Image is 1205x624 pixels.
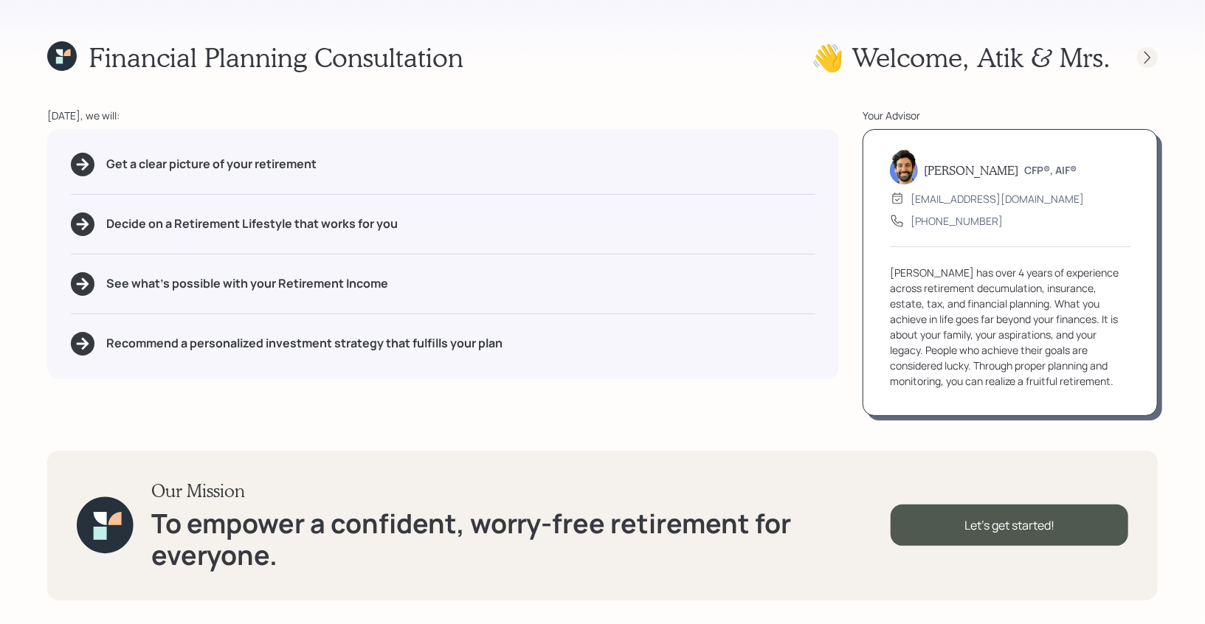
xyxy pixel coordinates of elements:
[47,108,839,123] div: [DATE], we will:
[106,217,398,231] h5: Decide on a Retirement Lifestyle that works for you
[1024,164,1077,177] h6: CFP®, AIF®
[106,157,317,171] h5: Get a clear picture of your retirement
[89,41,463,73] h1: Financial Planning Consultation
[924,163,1018,177] h5: [PERSON_NAME]
[151,507,891,571] h1: To empower a confident, worry-free retirement for everyone.
[890,265,1130,389] div: [PERSON_NAME] has over 4 years of experience across retirement decumulation, insurance, estate, t...
[890,149,918,184] img: eric-schwartz-headshot.png
[811,41,1111,73] h1: 👋 Welcome , Atik & Mrs.
[106,336,503,350] h5: Recommend a personalized investment strategy that fulfills your plan
[151,480,891,502] h3: Our Mission
[106,277,388,291] h5: See what's possible with your Retirement Income
[891,505,1128,546] div: Let's get started!
[911,213,1003,229] div: [PHONE_NUMBER]
[863,108,1158,123] div: Your Advisor
[911,191,1084,207] div: [EMAIL_ADDRESS][DOMAIN_NAME]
